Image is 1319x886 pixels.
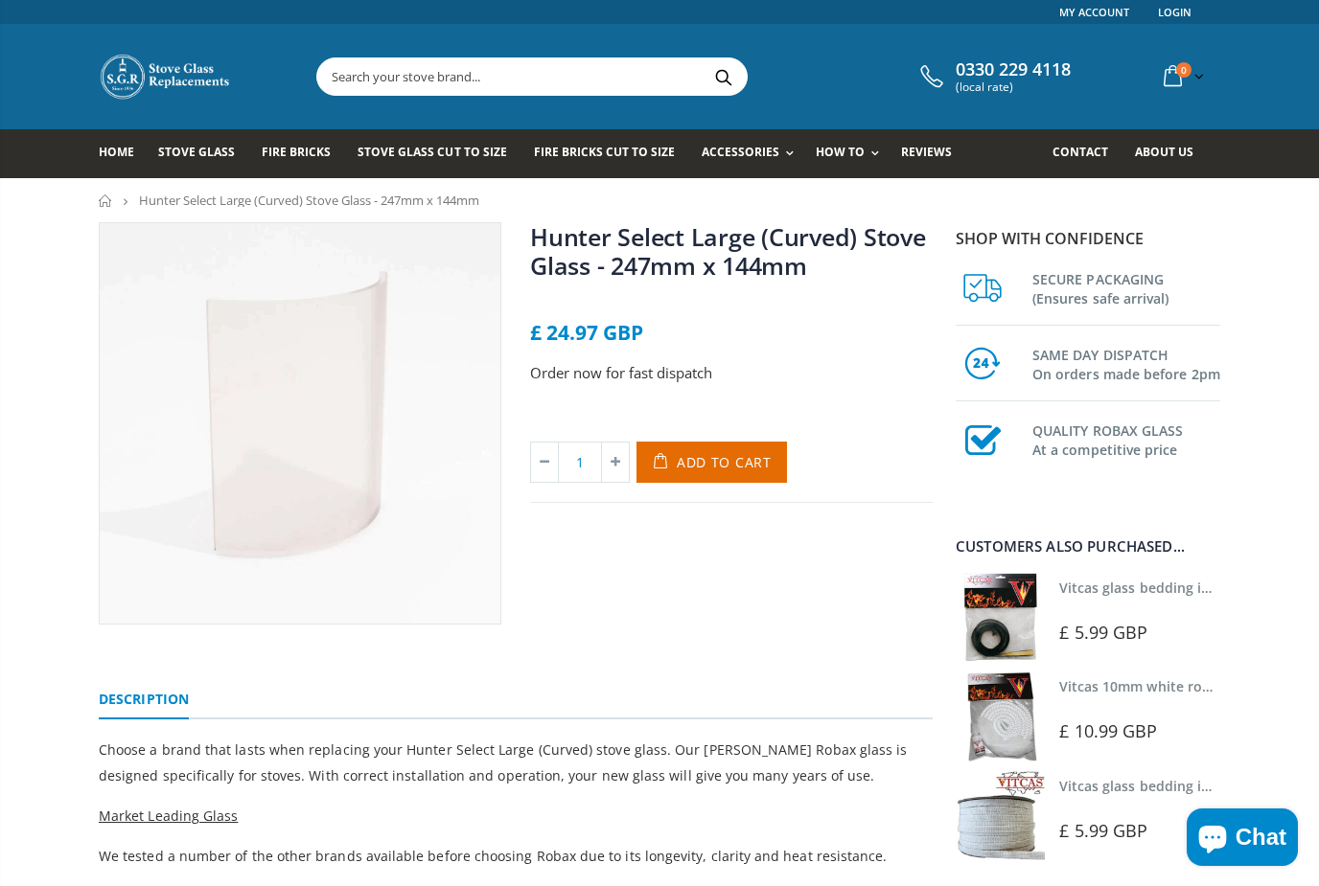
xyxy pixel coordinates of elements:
[901,144,952,160] span: Reviews
[702,129,803,178] a: Accessories
[1053,144,1108,160] span: Contact
[956,227,1220,250] p: Shop with confidence
[99,681,189,719] a: Description
[1032,418,1220,460] h3: QUALITY ROBAX GLASS At a competitive price
[534,129,689,178] a: Fire Bricks Cut To Size
[956,59,1071,80] span: 0330 229 4118
[1059,621,1147,644] span: £ 5.99 GBP
[358,129,521,178] a: Stove Glass Cut To Size
[956,80,1071,94] span: (local rate)
[1059,719,1157,742] span: £ 10.99 GBP
[1059,819,1147,842] span: £ 5.99 GBP
[358,144,506,160] span: Stove Glass Cut To Size
[100,223,500,624] img: curvedstoveglass_e314e80d-9d6e-4818-bf9b-0b27e0ef4309_800x_crop_center.webp
[702,144,779,160] span: Accessories
[956,671,1045,761] img: Vitcas white rope, glue and gloves kit 10mm
[816,144,865,160] span: How To
[99,129,149,178] a: Home
[956,539,1220,554] div: Customers also purchased...
[636,442,787,483] button: Add to Cart
[956,771,1045,860] img: Vitcas stove glass bedding in tape
[317,58,961,95] input: Search your stove brand...
[956,573,1045,662] img: Vitcas stove glass bedding in tape
[915,59,1071,94] a: 0330 229 4118 (local rate)
[158,129,249,178] a: Stove Glass
[99,144,134,160] span: Home
[530,319,643,346] span: £ 24.97 GBP
[534,144,675,160] span: Fire Bricks Cut To Size
[99,806,238,825] span: Market Leading Glass
[702,58,745,95] button: Search
[816,129,889,178] a: How To
[1156,57,1208,95] a: 0
[139,192,479,209] span: Hunter Select Large (Curved) Stove Glass - 247mm x 144mm
[99,847,887,865] span: We tested a number of the other brands available before choosing Robax due to its longevity, clar...
[1135,144,1193,160] span: About us
[901,129,966,178] a: Reviews
[1032,266,1220,308] h3: SECURE PACKAGING (Ensures safe arrival)
[1053,129,1122,178] a: Contact
[262,144,331,160] span: Fire Bricks
[158,144,235,160] span: Stove Glass
[99,194,113,207] a: Home
[99,740,907,784] span: Choose a brand that lasts when replacing your Hunter Select Large (Curved) stove glass. Our [PERS...
[262,129,345,178] a: Fire Bricks
[1135,129,1208,178] a: About us
[99,53,233,101] img: Stove Glass Replacement
[1176,62,1192,78] span: 0
[1032,342,1220,384] h3: SAME DAY DISPATCH On orders made before 2pm
[530,220,926,282] a: Hunter Select Large (Curved) Stove Glass - 247mm x 144mm
[530,362,933,384] p: Order now for fast dispatch
[677,453,772,471] span: Add to Cart
[1181,808,1304,871] inbox-online-store-chat: Shopify online store chat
